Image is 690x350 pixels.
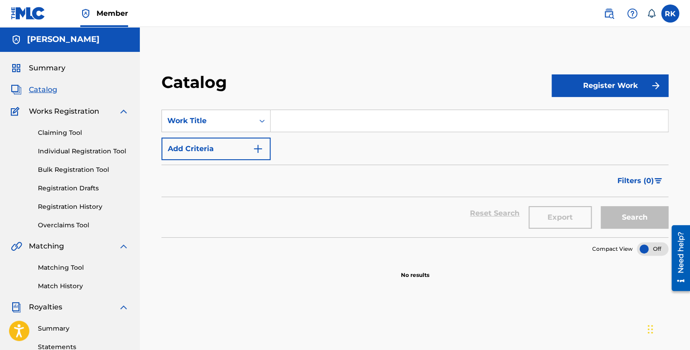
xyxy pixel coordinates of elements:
img: f7272a7cc735f4ea7f67.svg [650,80,661,91]
button: Register Work [552,74,668,97]
img: expand [118,302,129,313]
a: Claiming Tool [38,128,129,138]
span: Compact View [592,245,633,253]
a: Individual Registration Tool [38,147,129,156]
div: Work Title [167,115,248,126]
img: filter [654,178,662,184]
span: Matching [29,241,64,252]
a: Matching Tool [38,263,129,272]
img: expand [118,241,129,252]
iframe: Resource Center [665,221,690,294]
span: Summary [29,63,65,74]
form: Search Form [161,110,668,237]
img: 9d2ae6d4665cec9f34b9.svg [253,143,263,154]
a: Match History [38,281,129,291]
button: Add Criteria [161,138,271,160]
img: help [627,8,638,19]
div: Help [623,5,641,23]
span: Catalog [29,84,57,95]
a: CatalogCatalog [11,84,57,95]
div: Notifications [647,9,656,18]
span: Member [97,8,128,18]
img: search [603,8,614,19]
a: Public Search [600,5,618,23]
img: Accounts [11,34,22,45]
a: SummarySummary [11,63,65,74]
img: Top Rightsholder [80,8,91,19]
img: Matching [11,241,22,252]
h5: Richman Kaskombe [27,34,100,45]
p: No results [401,260,429,279]
a: Overclaims Tool [38,221,129,230]
img: Royalties [11,302,22,313]
img: expand [118,106,129,117]
div: User Menu [661,5,679,23]
img: Summary [11,63,22,74]
img: Works Registration [11,106,23,117]
img: Catalog [11,84,22,95]
h2: Catalog [161,72,231,92]
div: Drag [648,316,653,343]
a: Summary [38,324,129,333]
a: Bulk Registration Tool [38,165,129,175]
span: Royalties [29,302,62,313]
a: Registration Drafts [38,184,129,193]
span: Filters ( 0 ) [617,175,654,186]
a: Registration History [38,202,129,212]
span: Works Registration [29,106,99,117]
iframe: Chat Widget [645,307,690,350]
img: MLC Logo [11,7,46,20]
button: Filters (0) [612,170,668,192]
